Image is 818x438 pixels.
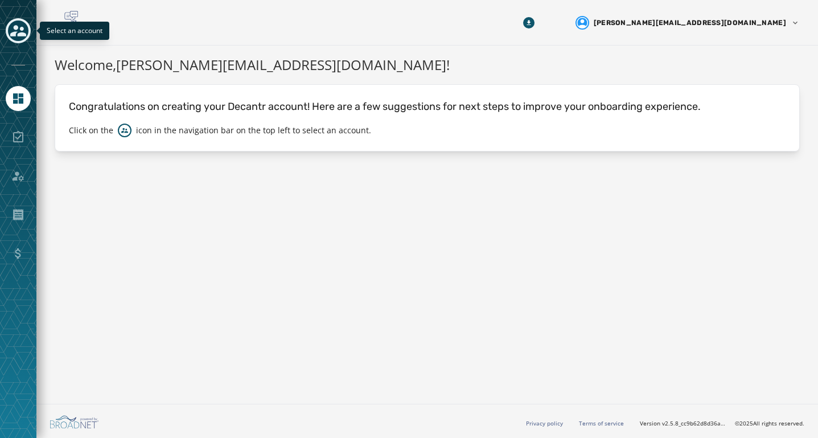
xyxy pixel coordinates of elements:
[640,419,726,428] span: Version
[594,18,786,27] span: [PERSON_NAME][EMAIL_ADDRESS][DOMAIN_NAME]
[69,125,113,136] p: Click on the
[6,18,31,43] button: Toggle account select drawer
[735,419,804,427] span: © 2025 All rights reserved.
[136,125,371,136] p: icon in the navigation bar on the top left to select an account.
[6,86,31,111] a: Navigate to Home
[55,55,800,75] h1: Welcome, [PERSON_NAME][EMAIL_ADDRESS][DOMAIN_NAME] !
[579,419,624,427] a: Terms of service
[662,419,726,428] span: v2.5.8_cc9b62d8d36ac40d66e6ee4009d0e0f304571100
[69,99,786,114] p: Congratulations on creating your Decantr account! Here are a few suggestions for next steps to im...
[47,26,102,35] span: Select an account
[571,11,804,34] button: User settings
[519,13,539,33] button: Download Menu
[526,419,563,427] a: Privacy policy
